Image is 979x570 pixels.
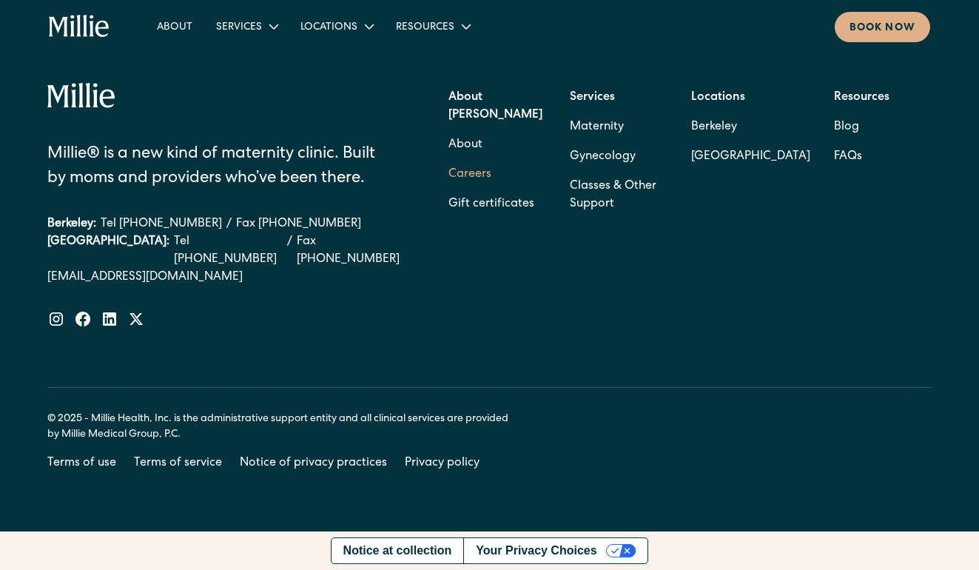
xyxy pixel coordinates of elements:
a: Gift certificates [448,190,534,219]
a: Blog [834,113,859,142]
div: / [226,215,232,233]
a: About [448,130,482,160]
strong: About [PERSON_NAME] [448,92,542,121]
a: Gynecology [570,142,636,172]
a: home [49,15,110,38]
a: [GEOGRAPHIC_DATA] [691,142,810,172]
div: Services [216,20,262,36]
a: Classes & Other Support [570,172,667,219]
strong: Locations [691,92,745,104]
a: About [145,14,204,38]
a: Fax [PHONE_NUMBER] [236,215,361,233]
div: Locations [300,20,357,36]
div: Millie® is a new kind of maternity clinic. Built by moms and providers who’ve been there. [47,143,396,192]
a: Berkeley [691,113,810,142]
a: Tel [PHONE_NUMBER] [101,215,222,233]
strong: Resources [834,92,889,104]
a: Notice of privacy practices [240,455,387,472]
a: Maternity [570,113,624,142]
a: FAQs [834,142,862,172]
div: / [287,233,292,269]
div: Locations [289,14,384,38]
div: Berkeley: [47,215,96,233]
div: © 2025 - Millie Health, Inc. is the administrative support entity and all clinical services are p... [47,412,521,443]
a: Book now [835,12,930,42]
strong: Services [570,92,615,104]
a: Terms of use [47,455,116,472]
a: [EMAIL_ADDRESS][DOMAIN_NAME] [47,269,409,286]
button: Your Privacy Choices [463,538,647,563]
a: Privacy policy [405,455,480,472]
a: Tel [PHONE_NUMBER] [174,233,283,269]
div: [GEOGRAPHIC_DATA]: [47,233,169,269]
a: Notice at collection [332,538,464,563]
a: Terms of service [134,455,222,472]
a: Fax [PHONE_NUMBER] [297,233,409,269]
div: Resources [396,20,454,36]
div: Book now [850,21,915,36]
a: Careers [448,160,491,190]
div: Services [204,14,289,38]
div: Resources [384,14,481,38]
